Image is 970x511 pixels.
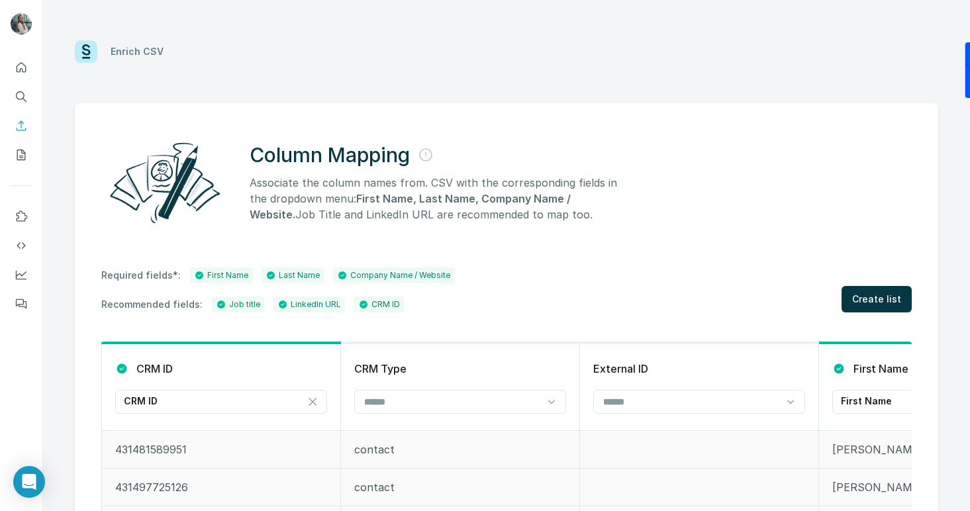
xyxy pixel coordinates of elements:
p: CRM Type [354,361,407,377]
p: Recommended fields: [101,298,203,311]
h2: Column Mapping [250,143,410,167]
div: Job title [216,299,260,310]
span: Create list [852,293,901,306]
button: Dashboard [11,263,32,287]
p: First Name [841,395,892,408]
div: Enrich CSV [111,45,164,58]
p: 431481589951 [115,441,327,457]
strong: First Name, Last Name, Company Name / Website. [250,192,571,221]
button: Enrich CSV [11,114,32,138]
img: Avatar [11,13,32,34]
button: My lists [11,143,32,167]
p: Associate the column names from. CSV with the corresponding fields in the dropdown menu: Job Titl... [250,175,632,222]
button: Search [11,85,32,109]
button: Use Surfe on LinkedIn [11,205,32,228]
img: Surfe Logo [75,40,97,63]
button: Feedback [11,292,32,316]
p: 431497725126 [115,479,327,495]
p: CRM ID [124,395,158,408]
p: CRM ID [136,361,173,377]
button: Use Surfe API [11,234,32,257]
img: Surfe Illustration - Column Mapping [101,135,228,230]
p: contact [354,479,566,495]
div: Open Intercom Messenger [13,466,45,498]
div: CRM ID [358,299,400,310]
p: contact [354,441,566,457]
div: Last Name [266,269,320,281]
p: First Name [853,361,908,377]
div: First Name [194,269,248,281]
div: Company Name / Website [337,269,450,281]
p: External ID [593,361,648,377]
div: LinkedIn URL [277,299,341,310]
p: Required fields*: [101,269,181,282]
button: Create list [842,286,912,312]
button: Quick start [11,56,32,79]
